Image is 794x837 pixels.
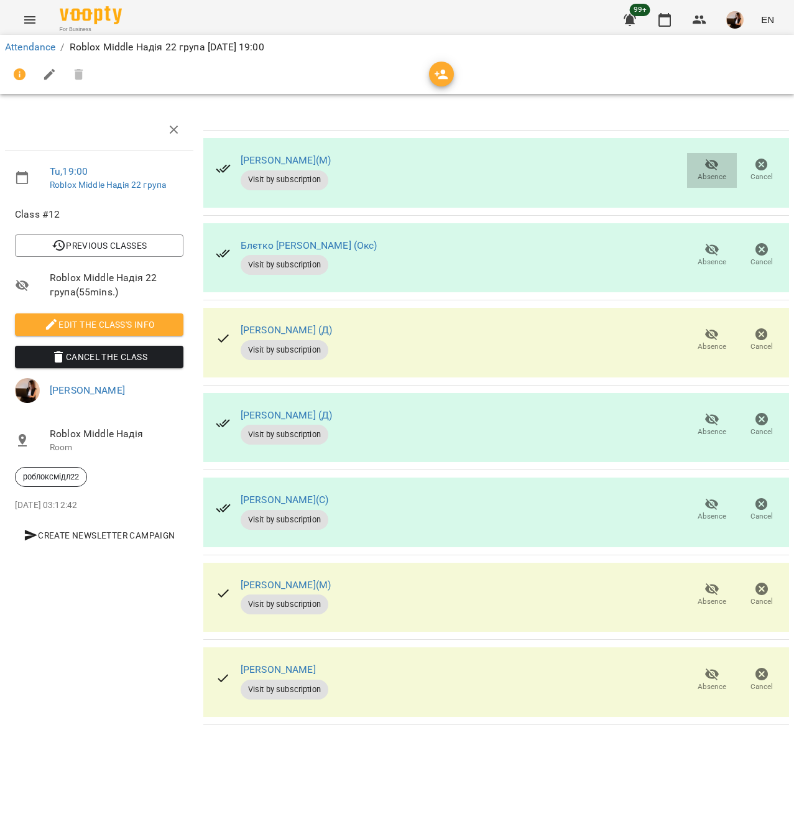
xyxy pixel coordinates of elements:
a: Attendance [5,41,55,53]
button: Cancel [737,323,787,358]
a: Tu , 19:00 [50,165,88,177]
button: Absence [687,662,737,697]
span: Visit by subscription [241,599,328,610]
p: Room [50,442,183,454]
span: Visit by subscription [241,259,328,271]
button: Absence [687,578,737,613]
a: [PERSON_NAME] [50,384,125,396]
span: Absence [698,341,726,352]
button: Create Newsletter Campaign [15,524,183,547]
span: роблоксмідл22 [16,471,86,483]
button: EN [756,8,779,31]
li: / [60,40,64,55]
span: Absence [698,511,726,522]
span: 99+ [630,4,650,16]
span: Absence [698,427,726,437]
span: Cancel [750,172,773,182]
a: [PERSON_NAME](М) [241,154,331,166]
span: Edit the class's Info [25,317,173,332]
span: Cancel [750,257,773,267]
span: Cancel [750,511,773,522]
span: Visit by subscription [241,429,328,440]
span: Cancel [750,596,773,607]
button: Absence [687,408,737,443]
span: Absence [698,172,726,182]
span: Absence [698,257,726,267]
span: Absence [698,596,726,607]
span: Cancel [750,427,773,437]
button: Absence [687,153,737,188]
button: Cancel [737,408,787,443]
span: Cancel [750,682,773,692]
span: Previous Classes [25,238,173,253]
button: Edit the class's Info [15,313,183,336]
button: Previous Classes [15,234,183,257]
nav: breadcrumb [5,40,789,55]
span: Visit by subscription [241,684,328,695]
img: f1c8304d7b699b11ef2dd1d838014dff.jpg [15,378,40,403]
button: Absence [687,492,737,527]
p: Roblox Middle Надія 22 група [DATE] 19:00 [70,40,264,55]
span: Visit by subscription [241,174,328,185]
button: Cancel [737,492,787,527]
a: [PERSON_NAME] (Д) [241,324,333,336]
img: f1c8304d7b699b11ef2dd1d838014dff.jpg [726,11,744,29]
button: Cancel [737,153,787,188]
button: Cancel [737,578,787,613]
div: роблоксмідл22 [15,467,87,487]
a: Блєтко [PERSON_NAME] (Окс) [241,239,377,251]
span: Cancel [750,341,773,352]
span: Create Newsletter Campaign [20,528,178,543]
button: Menu [15,5,45,35]
button: Absence [687,323,737,358]
span: Visit by subscription [241,514,328,525]
p: [DATE] 03:12:42 [15,499,183,512]
a: [PERSON_NAME] (Д) [241,409,333,421]
a: [PERSON_NAME](С) [241,494,328,506]
span: EN [761,13,774,26]
a: [PERSON_NAME](М) [241,579,331,591]
img: Voopty Logo [60,6,122,24]
a: [PERSON_NAME] [241,664,316,675]
span: Visit by subscription [241,345,328,356]
span: Roblox Middle Надія 22 група ( 55 mins. ) [50,271,183,300]
button: Cancel [737,238,787,272]
span: Cancel the class [25,349,173,364]
a: Roblox Middle Надія 22 група [50,180,166,190]
button: Cancel [737,662,787,697]
button: Absence [687,238,737,272]
span: For Business [60,25,122,34]
button: Cancel the class [15,346,183,368]
span: Class #12 [15,207,183,222]
span: Roblox Middle Надія [50,427,183,442]
span: Absence [698,682,726,692]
